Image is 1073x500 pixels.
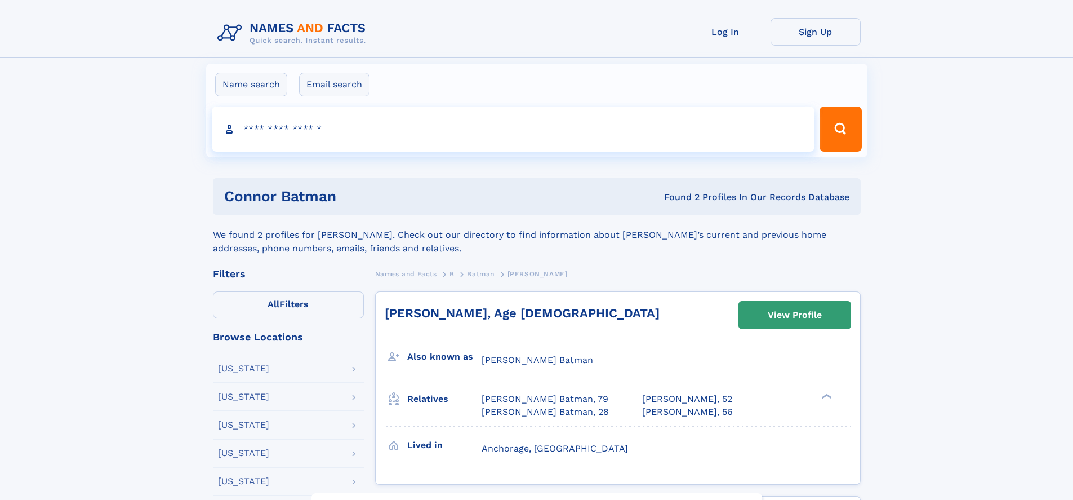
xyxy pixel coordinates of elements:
[213,269,364,279] div: Filters
[507,270,568,278] span: [PERSON_NAME]
[299,73,369,96] label: Email search
[768,302,822,328] div: View Profile
[482,443,628,454] span: Anchorage, [GEOGRAPHIC_DATA]
[407,347,482,366] h3: Also known as
[407,436,482,455] h3: Lived in
[375,267,437,281] a: Names and Facts
[218,392,269,401] div: [US_STATE]
[739,302,851,329] a: View Profile
[213,18,375,48] img: Logo Names and Facts
[213,291,364,318] label: Filters
[213,215,861,255] div: We found 2 profiles for [PERSON_NAME]. Check out our directory to find information about [PERSON_...
[224,189,500,203] h1: Connor Batman
[680,18,771,46] a: Log In
[407,390,482,409] h3: Relatives
[213,332,364,342] div: Browse Locations
[218,477,269,486] div: [US_STATE]
[218,421,269,430] div: [US_STATE]
[482,406,609,418] a: [PERSON_NAME] Batman, 28
[385,306,660,320] a: [PERSON_NAME], Age [DEMOGRAPHIC_DATA]
[218,364,269,373] div: [US_STATE]
[642,406,733,418] a: [PERSON_NAME], 56
[449,270,455,278] span: B
[482,355,593,365] span: [PERSON_NAME] Batman
[467,267,495,281] a: Batman
[642,393,732,405] a: [PERSON_NAME], 52
[218,449,269,458] div: [US_STATE]
[467,270,495,278] span: Batman
[212,107,815,152] input: search input
[482,393,608,405] a: [PERSON_NAME] Batman, 79
[820,107,861,152] button: Search Button
[215,73,287,96] label: Name search
[771,18,861,46] a: Sign Up
[500,191,849,203] div: Found 2 Profiles In Our Records Database
[268,299,279,309] span: All
[449,267,455,281] a: B
[819,393,832,400] div: ❯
